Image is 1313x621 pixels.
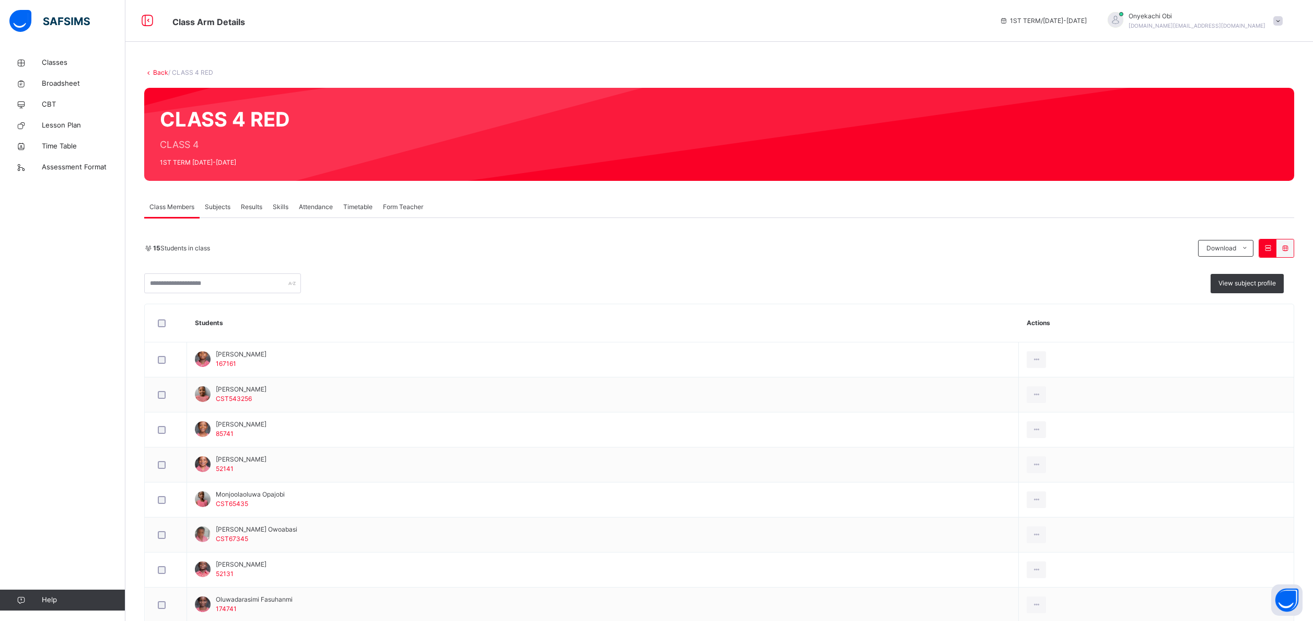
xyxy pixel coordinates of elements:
span: CST67345 [216,535,248,543]
div: OnyekachiObi [1097,11,1288,30]
span: Results [241,202,262,212]
span: [PERSON_NAME] [216,385,266,394]
span: CST65435 [216,500,248,508]
span: 167161 [216,360,236,367]
span: Monjoolaoluwa Opajobi [216,490,285,499]
a: Back [153,68,168,76]
span: Assessment Format [42,162,125,172]
span: Class Members [149,202,194,212]
span: [PERSON_NAME] [216,560,266,569]
span: / CLASS 4 RED [168,68,213,76]
span: [PERSON_NAME] [216,350,266,359]
span: Attendance [299,202,333,212]
span: View subject profile [1218,279,1276,288]
span: Lesson Plan [42,120,125,131]
span: [PERSON_NAME] [216,420,266,429]
span: [DOMAIN_NAME][EMAIL_ADDRESS][DOMAIN_NAME] [1129,22,1265,29]
span: Timetable [343,202,373,212]
span: Class Arm Details [172,17,245,27]
span: 52141 [216,465,234,473]
img: safsims [9,10,90,32]
th: Actions [1019,304,1294,342]
span: CBT [42,99,125,110]
span: Students in class [153,244,210,253]
span: Onyekachi Obi [1129,11,1265,21]
span: [PERSON_NAME] Owoabasi [216,525,297,534]
button: Open asap [1271,584,1303,616]
span: 52131 [216,570,234,578]
span: 85741 [216,430,234,438]
span: 174741 [216,605,237,613]
span: Classes [42,57,125,68]
th: Students [187,304,1019,342]
b: 15 [153,244,160,252]
span: Form Teacher [383,202,423,212]
span: Download [1206,244,1236,253]
span: CST543256 [216,395,252,402]
span: Oluwadarasimi Fasuhanmi [216,595,293,604]
span: Time Table [42,141,125,152]
span: Subjects [205,202,230,212]
span: Help [42,595,125,605]
span: [PERSON_NAME] [216,455,266,464]
span: session/term information [1000,16,1087,26]
span: Skills [273,202,288,212]
span: Broadsheet [42,78,125,89]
